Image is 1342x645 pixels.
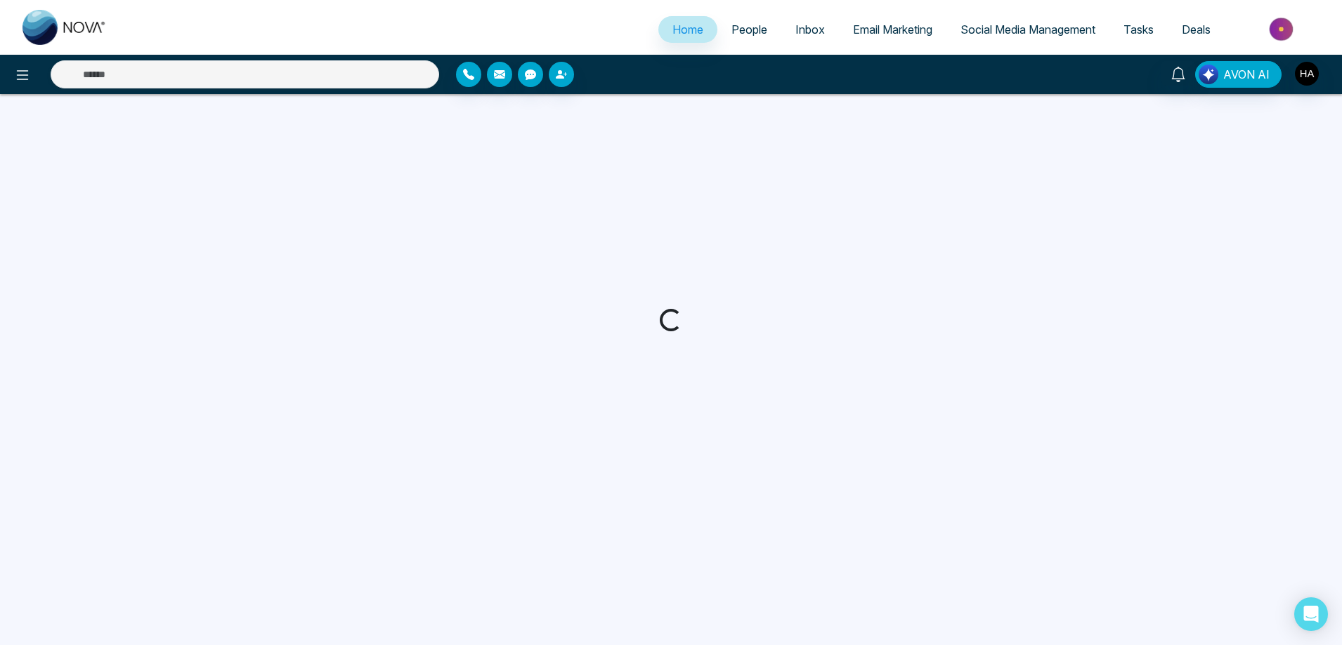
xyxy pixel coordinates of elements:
span: Deals [1182,22,1211,36]
a: People [717,16,781,43]
a: Home [658,16,717,43]
img: Lead Flow [1199,65,1218,84]
span: Social Media Management [960,22,1095,36]
span: Home [672,22,703,36]
span: Email Marketing [853,22,932,36]
img: User Avatar [1295,62,1319,86]
img: Nova CRM Logo [22,10,107,45]
span: Inbox [795,22,825,36]
span: AVON AI [1223,66,1270,83]
span: Tasks [1123,22,1154,36]
button: AVON AI [1195,61,1282,88]
a: Tasks [1109,16,1168,43]
a: Deals [1168,16,1225,43]
span: People [731,22,767,36]
a: Inbox [781,16,839,43]
a: Social Media Management [946,16,1109,43]
img: Market-place.gif [1232,13,1334,45]
a: Email Marketing [839,16,946,43]
div: Open Intercom Messenger [1294,597,1328,631]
